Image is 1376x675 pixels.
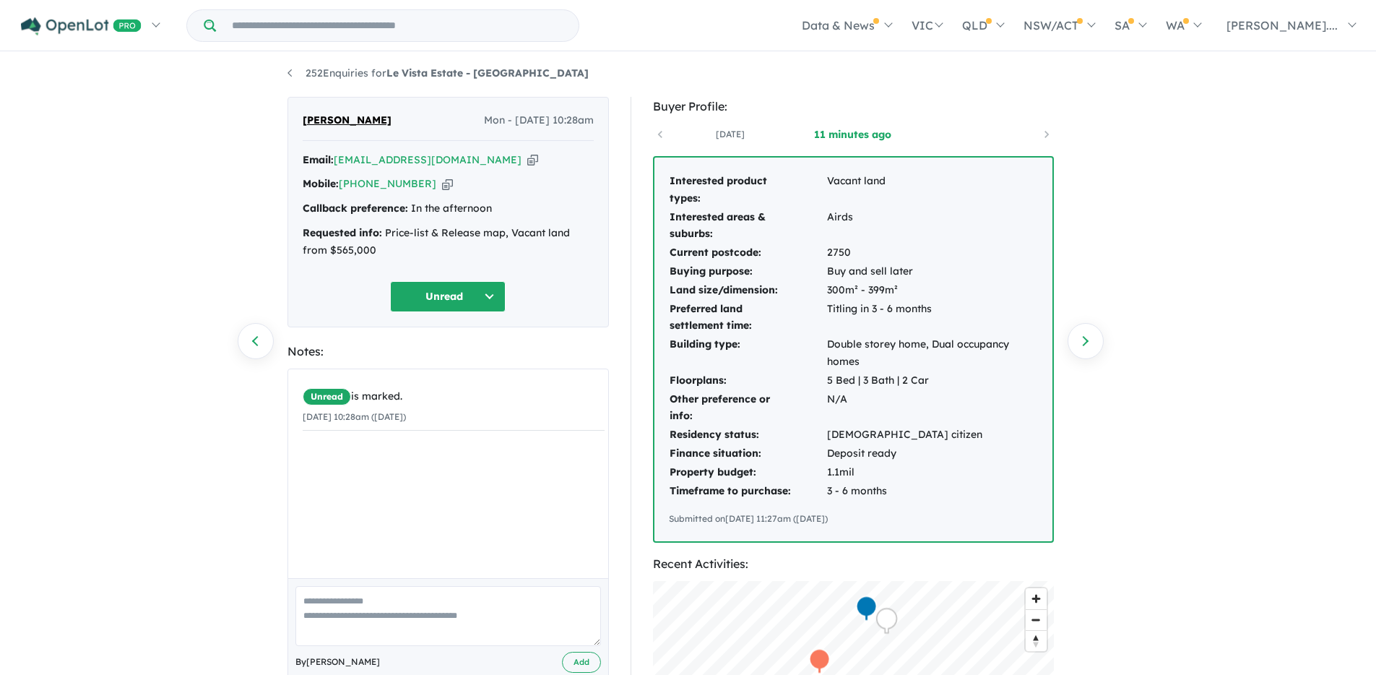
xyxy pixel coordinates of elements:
button: Zoom out [1026,609,1047,630]
div: Recent Activities: [653,554,1054,574]
td: Land size/dimension: [669,281,826,300]
a: [PHONE_NUMBER] [339,177,436,190]
td: Preferred land settlement time: [669,300,826,336]
nav: breadcrumb [287,65,1089,82]
td: Current postcode: [669,244,826,262]
td: Double storey home, Dual occupancy homes [826,335,1038,371]
span: Zoom out [1026,610,1047,630]
span: By [PERSON_NAME] [295,655,380,669]
td: 5 Bed | 3 Bath | 2 Car [826,371,1038,390]
td: Buying purpose: [669,262,826,281]
strong: Callback preference: [303,202,408,215]
div: Notes: [287,342,609,361]
div: Submitted on [DATE] 11:27am ([DATE]) [669,512,1038,526]
strong: Mobile: [303,177,339,190]
span: Reset bearing to north [1026,631,1047,651]
button: Unread [390,281,506,312]
button: Reset bearing to north [1026,630,1047,651]
input: Try estate name, suburb, builder or developer [219,10,576,41]
td: Vacant land [826,172,1038,208]
td: 300m² - 399m² [826,281,1038,300]
td: [DEMOGRAPHIC_DATA] citizen [826,426,1038,444]
div: In the afternoon [303,200,594,218]
td: Property budget: [669,463,826,482]
td: Titling in 3 - 6 months [826,300,1038,336]
td: N/A [826,390,1038,426]
td: Timeframe to purchase: [669,482,826,501]
span: [PERSON_NAME] [303,112,391,129]
a: [EMAIL_ADDRESS][DOMAIN_NAME] [334,153,522,166]
strong: Email: [303,153,334,166]
td: Buy and sell later [826,262,1038,281]
td: Residency status: [669,426,826,444]
button: Zoom in [1026,588,1047,609]
a: 252Enquiries forLe Vista Estate - [GEOGRAPHIC_DATA] [287,66,589,79]
span: [PERSON_NAME].... [1226,18,1338,33]
td: Deposit ready [826,444,1038,463]
span: Unread [303,388,351,405]
td: Interested product types: [669,172,826,208]
div: Price-list & Release map, Vacant land from $565,000 [303,225,594,259]
small: [DATE] 10:28am ([DATE]) [303,411,406,422]
td: Other preference or info: [669,390,826,426]
button: Copy [527,152,538,168]
td: 1.1mil [826,463,1038,482]
div: Map marker [875,608,897,635]
a: 11 minutes ago [792,127,914,142]
strong: Requested info: [303,226,382,239]
td: Floorplans: [669,371,826,390]
img: Openlot PRO Logo White [21,17,142,35]
button: Add [562,652,601,673]
div: is marked. [303,388,605,405]
td: 2750 [826,244,1038,262]
a: [DATE] [669,127,792,142]
td: Finance situation: [669,444,826,463]
td: Airds [826,208,1038,244]
div: Map marker [808,648,830,675]
button: Copy [442,176,453,192]
td: Building type: [669,335,826,371]
span: Mon - [DATE] 10:28am [484,112,594,129]
div: Map marker [855,596,877,622]
div: Buyer Profile: [653,97,1054,116]
strong: Le Vista Estate - [GEOGRAPHIC_DATA] [386,66,589,79]
td: 3 - 6 months [826,482,1038,501]
td: Interested areas & suburbs: [669,208,826,244]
